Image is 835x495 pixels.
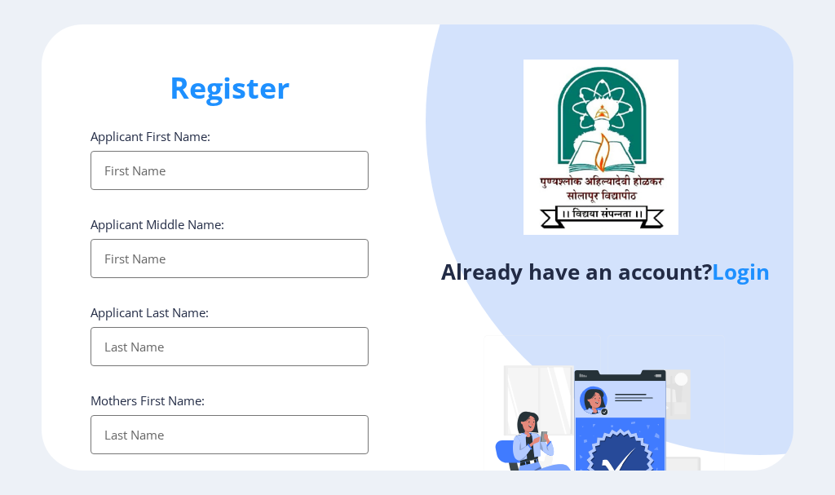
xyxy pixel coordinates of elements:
label: Applicant Middle Name: [91,216,224,232]
h1: Register [91,69,369,108]
img: logo [524,60,678,234]
input: Last Name [91,415,369,454]
input: First Name [91,239,369,278]
a: Login [712,257,770,286]
label: Applicant First Name: [91,128,210,144]
label: Applicant Last Name: [91,304,209,320]
label: Mothers First Name: [91,392,205,409]
input: First Name [91,151,369,190]
input: Last Name [91,327,369,366]
h4: Already have an account? [430,259,781,285]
